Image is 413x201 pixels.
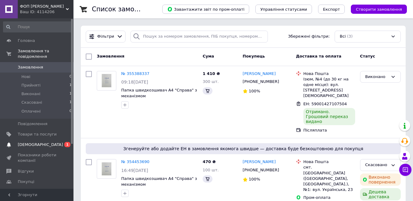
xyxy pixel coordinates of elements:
[69,83,72,88] span: 1
[356,7,402,12] span: Створити замовлення
[351,5,407,14] button: Створити замовлення
[21,100,42,105] span: Скасовані
[18,179,34,184] span: Покупці
[260,7,307,12] span: Управління статусами
[121,80,148,84] span: 09:18[DATE]
[21,83,40,88] span: Прийняті
[121,176,197,187] a: Папка швидкозшивач А4 "Справа" з механізмом
[243,71,276,77] a: [PERSON_NAME]
[88,146,398,152] span: Згенеруйте або додайте ЕН в замовлення якомога швидше — доставка буде безкоштовною для покупця
[18,152,57,163] span: Показники роботи компанії
[69,91,72,97] span: 1
[360,54,375,58] span: Статус
[296,54,341,58] span: Доставка та оплата
[21,91,40,97] span: Виконані
[69,74,72,80] span: 0
[303,195,355,200] div: Пром-оплата
[69,109,72,114] span: 0
[18,38,35,43] span: Головна
[97,71,116,91] a: Фото товару
[288,34,330,39] span: Збережені фільтри:
[249,89,260,93] span: 100%
[242,78,280,86] div: [PHONE_NUMBER]
[360,173,401,186] div: Виконано повернення
[303,159,355,165] div: Нова Пошта
[69,100,72,105] span: 1
[18,142,63,147] span: [DEMOGRAPHIC_DATA]
[303,71,355,76] div: Нова Пошта
[249,177,260,181] span: 100%
[130,31,268,43] input: Пошук за номером замовлення, ПІБ покупця, номером телефону, Email, номером накладної
[203,54,214,58] span: Cума
[303,165,355,192] div: смт. [GEOGRAPHIC_DATA] ([GEOGRAPHIC_DATA], [GEOGRAPHIC_DATA].), №1: вул. Українська, 23
[97,159,116,179] a: Фото товару
[92,6,154,13] h1: Список замовлень
[20,9,73,15] div: Ваш ID: 4114206
[18,48,73,59] span: Замовлення та повідомлення
[64,142,70,147] span: 1
[303,102,347,106] span: ЕН: 59001427107504
[242,166,280,174] div: [PHONE_NUMBER]
[18,121,47,127] span: Повідомлення
[360,188,401,200] div: Дешева доставка
[97,73,116,88] img: Фото товару
[255,5,312,14] button: Управління статусами
[18,169,34,174] span: Відгуки
[162,5,249,14] button: Завантажити звіт по пром-оплаті
[97,34,114,39] span: Фільтри
[3,21,72,32] input: Пошук
[303,128,355,133] div: Післяплата
[97,161,116,177] img: Фото товару
[365,162,388,168] div: Скасовано
[121,168,148,173] span: 16:49[DATE]
[203,71,220,76] span: 1 410 ₴
[303,76,355,99] div: Ізюм, №4 (до 30 кг на одне місце): вул. [STREET_ADDRESS][DEMOGRAPHIC_DATA]
[243,159,276,165] a: [PERSON_NAME]
[18,65,43,70] span: Замовлення
[20,4,66,9] span: ФОП Бартош І.В.
[203,159,216,164] span: 470 ₴
[345,7,407,11] a: Створити замовлення
[121,88,197,98] a: Папка швидкозшивач А4 "Справа" з механізмом
[303,108,355,125] div: Отримано. Грошовий переказ видано
[18,132,57,137] span: Товари та послуги
[21,74,30,80] span: Нові
[365,74,388,80] div: Виконано
[243,54,265,58] span: Покупець
[347,34,352,39] span: (3)
[203,168,219,172] span: 100 шт.
[97,54,124,58] span: Замовлення
[21,109,41,114] span: Оплачені
[121,71,149,76] a: № 355388337
[121,159,149,164] a: № 354453690
[203,79,219,84] span: 300 шт.
[340,34,346,39] span: Всі
[399,164,411,176] button: Чат з покупцем
[318,5,345,14] button: Експорт
[167,6,244,12] span: Завантажити звіт по пром-оплаті
[323,7,340,12] span: Експорт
